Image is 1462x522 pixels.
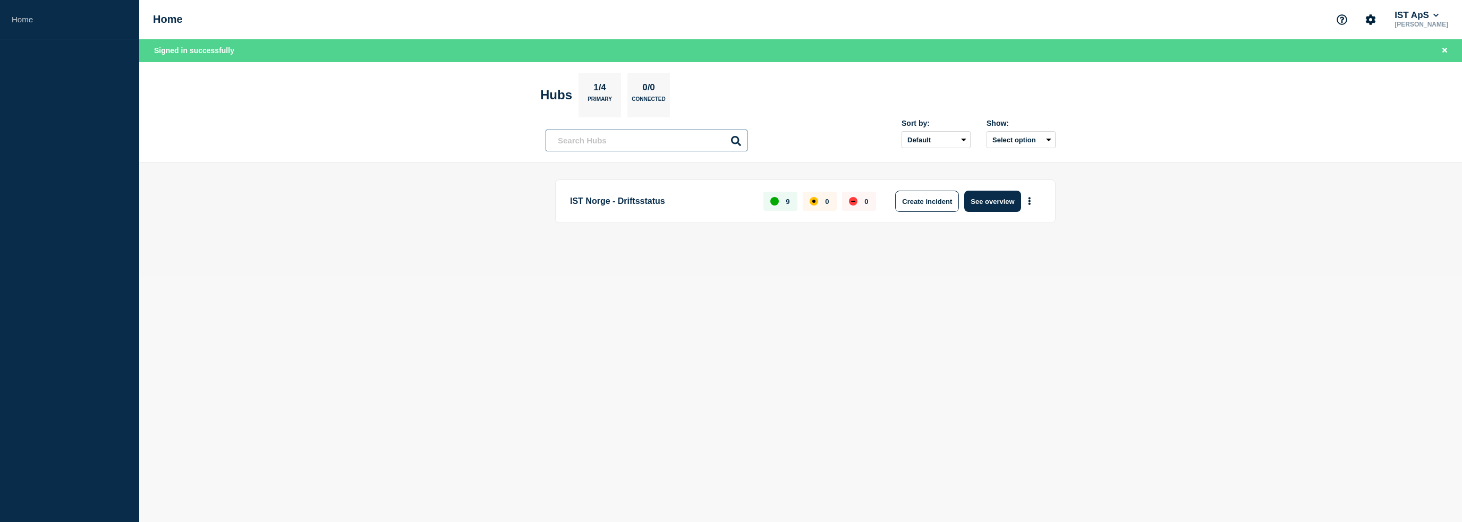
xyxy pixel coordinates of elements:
[1023,192,1036,211] button: More actions
[1359,8,1382,31] button: Account settings
[590,82,610,96] p: 1/4
[987,119,1056,127] div: Show:
[825,198,829,206] p: 0
[864,198,868,206] p: 0
[1392,21,1450,28] p: [PERSON_NAME]
[588,96,612,107] p: Primary
[153,13,183,25] h1: Home
[902,131,971,148] select: Sort by
[987,131,1056,148] button: Select option
[1392,10,1441,21] button: IST ApS
[786,198,789,206] p: 9
[540,88,572,102] h2: Hubs
[154,46,234,55] span: Signed in successfully
[1438,45,1451,57] button: Close banner
[1331,8,1353,31] button: Support
[810,197,818,206] div: affected
[546,130,747,151] input: Search Hubs
[964,191,1021,212] button: See overview
[570,191,751,212] p: IST Norge - Driftsstatus
[770,197,779,206] div: up
[639,82,659,96] p: 0/0
[632,96,665,107] p: Connected
[902,119,971,127] div: Sort by:
[849,197,857,206] div: down
[895,191,959,212] button: Create incident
